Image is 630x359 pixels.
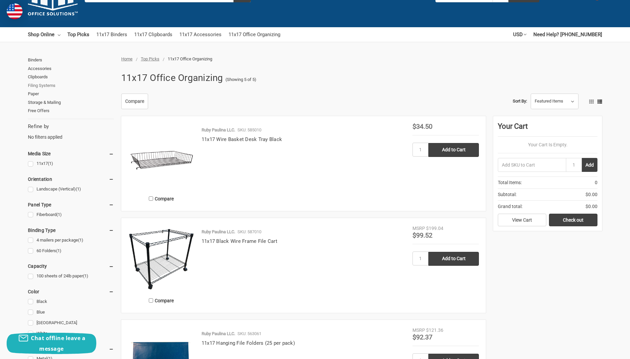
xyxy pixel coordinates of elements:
[121,69,223,87] h1: 11x17 Office Organizing
[31,334,85,352] span: Chat offline leave a message
[28,297,114,306] a: Black
[7,333,96,354] button: Chat offline leave a message
[28,27,60,42] a: Shop Online
[585,203,597,210] span: $0.00
[121,56,133,61] a: Home
[498,179,522,186] span: Total Items:
[179,27,222,42] a: 11x17 Accessories
[498,203,522,210] span: Grand total:
[28,226,114,234] h5: Binding Type
[498,141,597,148] p: Your Cart Is Empty.
[28,73,114,81] a: Clipboards
[412,327,425,334] div: MSRP
[202,229,235,235] p: Ruby Paulina LLC.
[428,143,479,157] input: Add to Cart
[498,214,546,226] a: View Cart
[28,56,114,64] a: Binders
[426,226,443,231] span: $199.04
[426,327,443,333] span: $121.36
[83,273,88,278] span: (1)
[575,341,630,359] iframe: Google Customer Reviews
[582,158,597,172] button: Add
[28,123,114,130] h5: Refine by
[28,262,114,270] h5: Capacity
[412,225,425,232] div: MSRP
[595,179,597,186] span: 0
[225,76,256,83] span: (Showing 5 of 5)
[498,158,566,172] input: Add SKU to Cart
[28,81,114,90] a: Filing Systems
[28,123,114,141] div: No filters applied
[237,330,261,337] p: SKU: 563061
[28,98,114,107] a: Storage & Mailing
[202,330,235,337] p: Ruby Paulina LLC.
[128,193,195,204] label: Compare
[141,56,159,61] a: Top Picks
[28,201,114,209] h5: Panel Type
[412,122,432,130] span: $34.50
[28,90,114,98] a: Paper
[412,333,432,341] span: $92.37
[96,27,127,42] a: 11x17 Binders
[28,175,114,183] h5: Orientation
[7,3,23,19] img: duty and tax information for United States
[28,64,114,73] a: Accessories
[498,121,597,137] div: Your Cart
[128,295,195,306] label: Compare
[513,96,527,106] label: Sort By:
[28,308,114,317] a: Blue
[28,247,114,255] a: 60 Folders
[168,56,212,61] span: 11x17 Office Organizing
[48,161,53,166] span: (1)
[28,159,114,168] a: 11x17
[67,27,89,42] a: Top Picks
[134,27,172,42] a: 11x17 Clipboards
[28,185,114,194] a: Landscape (Vertical)
[28,272,114,281] a: 100 sheets of 24lb paper
[202,340,295,346] a: 11x17 Hanging File Folders (25 per pack)
[202,136,282,142] a: 11x17 Wire Basket Desk Tray Black
[237,229,261,235] p: SKU: 587010
[56,248,61,253] span: (1)
[56,212,62,217] span: (1)
[28,107,114,115] a: Free Offers
[513,27,526,42] a: USD
[149,298,153,303] input: Compare
[121,94,148,109] a: Compare
[76,186,81,191] span: (1)
[498,191,516,198] span: Subtotal:
[237,127,261,133] p: SKU: 585010
[149,196,153,201] input: Compare
[128,225,195,291] img: 11x17 Black Wire Frame File Cart
[28,236,114,245] a: 4 mailers per package
[549,214,597,226] a: Check out
[585,191,597,198] span: $0.00
[28,150,114,158] h5: Media Size
[128,123,195,189] img: 11x17 Wire Basket Desk Tray Black
[28,288,114,296] h5: Color
[202,238,277,244] a: 11x17 Black Wire Frame File Cart
[28,210,114,219] a: Fiberboard
[533,27,602,42] a: Need Help? [PHONE_NUMBER]
[228,27,280,42] a: 11x17 Office Organizing
[428,252,479,266] input: Add to Cart
[78,238,83,243] span: (1)
[202,127,235,133] p: Ruby Paulina LLC.
[28,319,114,327] a: [GEOGRAPHIC_DATA]
[412,231,432,239] span: $99.52
[28,329,114,338] a: White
